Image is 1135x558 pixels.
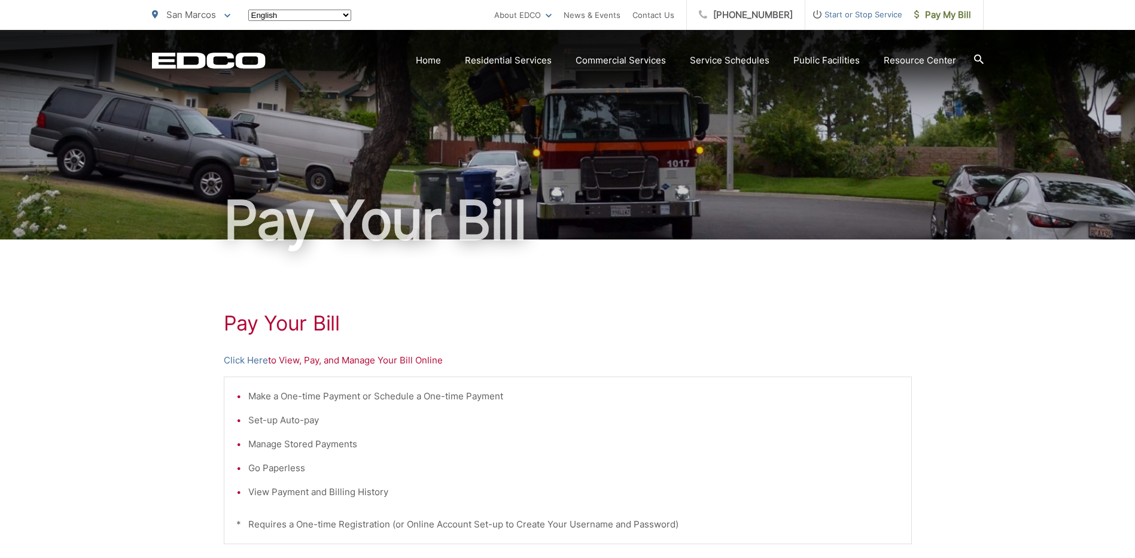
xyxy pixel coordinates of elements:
[152,190,984,250] h1: Pay Your Bill
[416,53,441,68] a: Home
[576,53,666,68] a: Commercial Services
[236,517,899,532] p: * Requires a One-time Registration (or Online Account Set-up to Create Your Username and Password)
[248,461,899,475] li: Go Paperless
[465,53,552,68] a: Residential Services
[224,353,268,368] a: Click Here
[914,8,971,22] span: Pay My Bill
[884,53,956,68] a: Resource Center
[793,53,860,68] a: Public Facilities
[248,413,899,427] li: Set-up Auto-pay
[632,8,674,22] a: Contact Us
[224,311,912,335] h1: Pay Your Bill
[152,52,266,69] a: EDCD logo. Return to the homepage.
[564,8,620,22] a: News & Events
[248,437,899,451] li: Manage Stored Payments
[166,9,216,20] span: San Marcos
[248,10,351,21] select: Select a language
[248,485,899,499] li: View Payment and Billing History
[224,353,912,368] p: to View, Pay, and Manage Your Bill Online
[494,8,552,22] a: About EDCO
[690,53,769,68] a: Service Schedules
[248,389,899,404] li: Make a One-time Payment or Schedule a One-time Payment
